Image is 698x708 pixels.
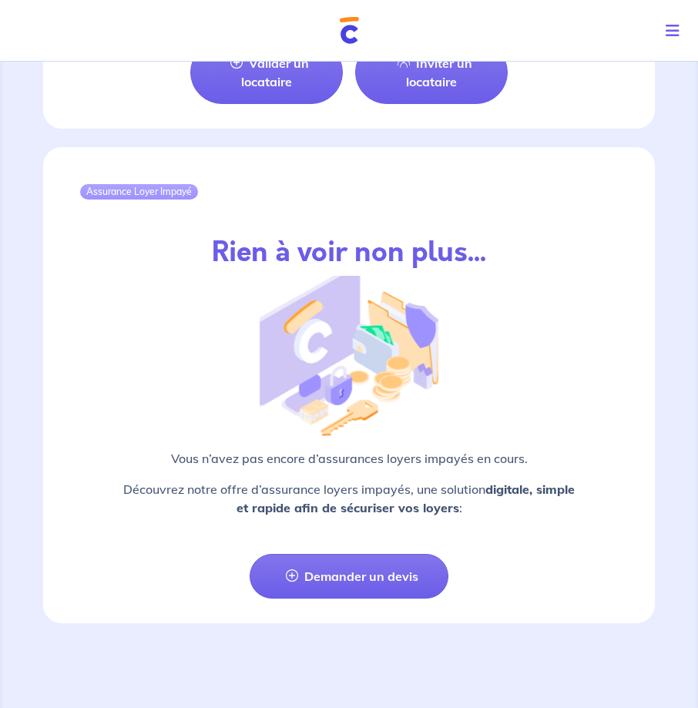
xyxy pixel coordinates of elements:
p: Découvrez notre offre d’assurance loyers impayés, une solution : [80,480,618,517]
strong: digitale, simple et rapide afin de sécuriser vos loyers [237,482,576,515]
div: Assurance Loyer Impayé [80,184,198,200]
img: Cautioneo [340,17,359,44]
a: Valider un locataire [190,41,343,104]
a: Demander un devis [250,554,448,599]
a: Inviter un locataire [355,41,508,104]
img: illu_empty_gli.png [260,263,438,437]
button: Toggle navigation [653,11,698,51]
h2: Rien à voir non plus... [212,237,486,270]
p: Vous n’avez pas encore d’assurances loyers impayés en cours. [80,449,618,468]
